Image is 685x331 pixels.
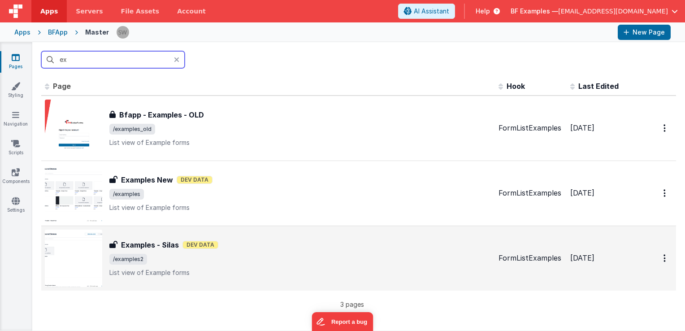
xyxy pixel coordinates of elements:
[507,82,525,91] span: Hook
[53,82,71,91] span: Page
[41,300,663,309] p: 3 pages
[109,124,155,135] span: /examples_old
[511,7,558,16] span: BF Examples —
[109,203,491,212] p: List view of Example forms
[40,7,58,16] span: Apps
[85,28,109,37] div: Master
[499,253,563,263] div: FormListExamples
[398,4,455,19] button: AI Assistant
[658,119,672,137] button: Options
[182,241,218,249] span: Dev Data
[570,123,594,132] span: [DATE]
[312,312,373,331] iframe: Marker.io feedback button
[14,28,30,37] div: Apps
[41,51,185,68] input: Search pages, id's ...
[48,28,68,37] div: BFApp
[109,268,491,277] p: List view of Example forms
[476,7,490,16] span: Help
[117,26,129,39] img: d5d5e22eeaee244ecab42caaf22dbd7e
[570,188,594,197] span: [DATE]
[499,123,563,133] div: FormListExamples
[109,254,147,265] span: /examples2
[76,7,103,16] span: Servers
[414,7,449,16] span: AI Assistant
[511,7,678,16] button: BF Examples — [EMAIL_ADDRESS][DOMAIN_NAME]
[119,109,204,120] h3: Bfapp - Examples - OLD
[658,249,672,267] button: Options
[121,174,173,185] h3: Examples New
[578,82,619,91] span: Last Edited
[109,189,144,200] span: /examples
[618,25,671,40] button: New Page
[558,7,668,16] span: [EMAIL_ADDRESS][DOMAIN_NAME]
[109,138,491,147] p: List view of Example forms
[177,176,212,184] span: Dev Data
[121,7,160,16] span: File Assets
[499,188,563,198] div: FormListExamples
[121,240,179,250] h3: Examples - Silas
[658,184,672,202] button: Options
[570,253,594,262] span: [DATE]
